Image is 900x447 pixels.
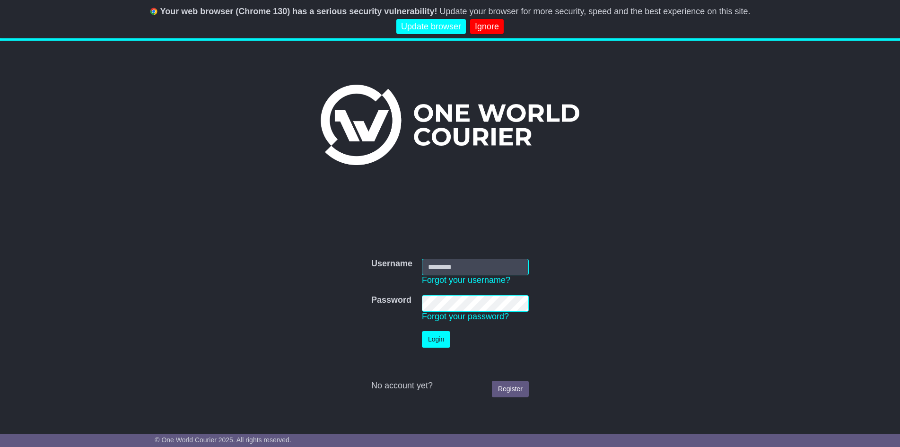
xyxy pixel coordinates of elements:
[371,259,412,269] label: Username
[160,7,437,16] b: Your web browser (Chrome 130) has a serious security vulnerability!
[396,19,466,35] a: Update browser
[155,436,291,444] span: © One World Courier 2025. All rights reserved.
[321,85,579,165] img: One World
[492,381,529,397] a: Register
[422,331,450,348] button: Login
[371,295,411,306] label: Password
[422,275,510,285] a: Forgot your username?
[371,381,529,391] div: No account yet?
[470,19,504,35] a: Ignore
[439,7,750,16] span: Update your browser for more security, speed and the best experience on this site.
[422,312,509,321] a: Forgot your password?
